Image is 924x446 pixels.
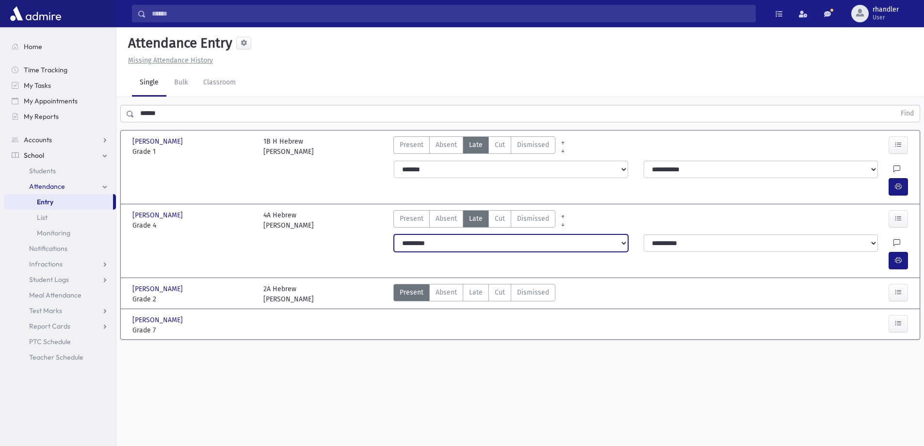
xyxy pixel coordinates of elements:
a: Infractions [4,256,116,272]
span: Dismissed [517,287,549,297]
span: Cut [495,214,505,224]
span: PTC Schedule [29,337,71,346]
span: [PERSON_NAME] [132,136,185,147]
span: Present [400,140,423,150]
span: Infractions [29,260,63,268]
span: Dismissed [517,140,549,150]
span: Grade 7 [132,325,254,335]
span: Entry [37,198,53,206]
span: My Tasks [24,81,51,90]
span: List [37,213,48,222]
span: Late [469,214,483,224]
input: Search [146,5,755,22]
span: Student Logs [29,275,69,284]
span: Time Tracking [24,66,67,74]
span: My Appointments [24,97,78,105]
a: Missing Attendance History [124,56,213,65]
a: Test Marks [4,303,116,318]
div: 2A Hebrew [PERSON_NAME] [263,284,314,304]
span: Meal Attendance [29,291,81,299]
span: [PERSON_NAME] [132,284,185,294]
a: Monitoring [4,225,116,241]
span: Test Marks [29,306,62,315]
span: Accounts [24,135,52,144]
a: Teacher Schedule [4,349,116,365]
span: Late [469,287,483,297]
a: Bulk [166,69,195,97]
a: Meal Attendance [4,287,116,303]
span: rhandler [873,6,899,14]
span: My Reports [24,112,59,121]
u: Missing Attendance History [128,56,213,65]
a: My Appointments [4,93,116,109]
a: Notifications [4,241,116,256]
a: Accounts [4,132,116,148]
span: Grade 1 [132,147,254,157]
span: Present [400,214,423,224]
a: Students [4,163,116,179]
a: My Tasks [4,78,116,93]
span: Absent [436,140,457,150]
span: Monitoring [37,229,70,237]
a: School [4,148,116,163]
span: [PERSON_NAME] [132,210,185,220]
span: Notifications [29,244,67,253]
span: [PERSON_NAME] [132,315,185,325]
span: Absent [436,214,457,224]
span: School [24,151,44,160]
div: AttTypes [393,136,555,157]
div: AttTypes [393,284,555,304]
a: Classroom [195,69,243,97]
span: Teacher Schedule [29,353,83,362]
span: Present [400,287,423,297]
span: Grade 2 [132,294,254,304]
a: Entry [4,194,113,210]
h5: Attendance Entry [124,35,232,51]
img: AdmirePro [8,4,64,23]
span: Students [29,166,56,175]
div: 4A Hebrew [PERSON_NAME] [263,210,314,231]
span: Absent [436,287,457,297]
div: 1B H Hebrew [PERSON_NAME] [263,136,314,157]
button: Find [895,105,920,122]
span: Grade 4 [132,220,254,231]
span: Dismissed [517,214,549,224]
a: Single [132,69,166,97]
span: Cut [495,287,505,297]
a: PTC Schedule [4,334,116,349]
a: Attendance [4,179,116,194]
a: Report Cards [4,318,116,334]
span: Home [24,42,42,51]
a: Home [4,39,116,54]
span: Cut [495,140,505,150]
div: AttTypes [393,210,555,231]
span: Attendance [29,182,65,191]
span: Late [469,140,483,150]
a: Student Logs [4,272,116,287]
a: Time Tracking [4,62,116,78]
span: User [873,14,899,21]
a: List [4,210,116,225]
span: Report Cards [29,322,70,330]
a: My Reports [4,109,116,124]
